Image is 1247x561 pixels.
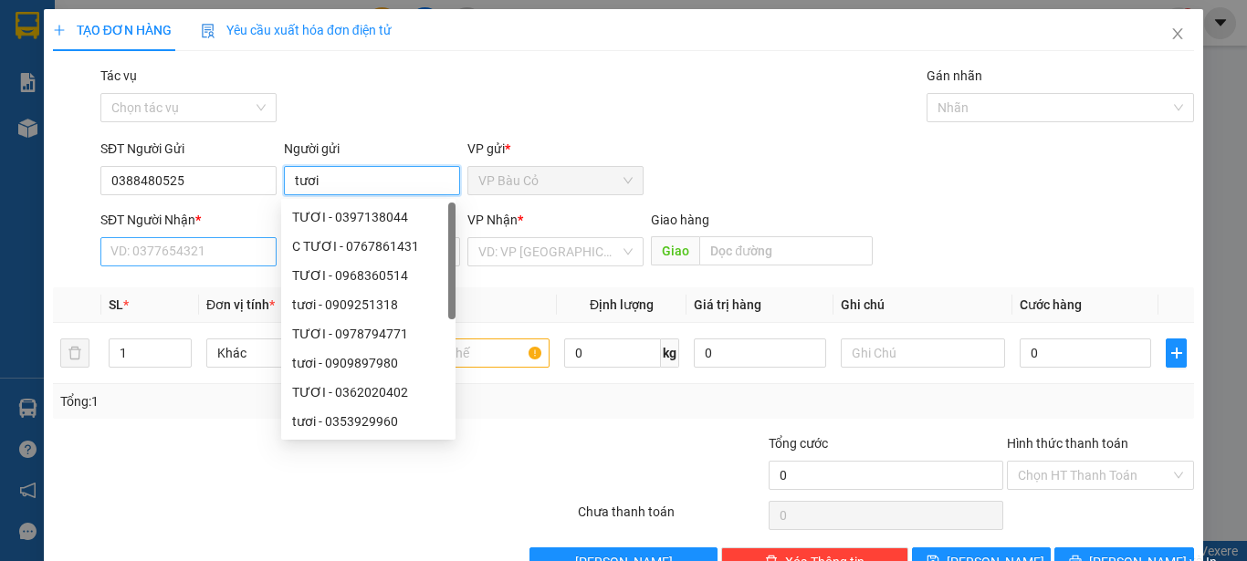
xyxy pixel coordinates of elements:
[292,324,445,344] div: TƯƠI - 0978794771
[292,265,445,286] div: TƯƠI - 0968360514
[833,287,1012,323] th: Ghi chú
[217,339,360,367] span: Khác
[16,37,163,59] div: kiệt
[467,139,644,159] div: VP gửi
[1170,26,1185,41] span: close
[14,118,166,140] div: 50.000
[661,338,679,368] span: kg
[53,23,172,37] span: TẠO ĐƠN HÀNG
[478,167,633,194] span: VP Bàu Cỏ
[206,297,275,312] span: Đơn vị tính
[281,348,456,378] div: tươi - 0909897980
[467,213,518,227] span: VP Nhận
[281,407,456,436] div: tươi - 0353929960
[927,68,982,83] label: Gán nhãn
[651,236,699,265] span: Giao
[60,338,89,368] button: delete
[292,236,445,256] div: C TƯƠI - 0767861431
[385,338,550,368] input: VD: Bàn, Ghế
[1166,338,1187,368] button: plus
[292,382,445,402] div: TƯƠI - 0362020402
[109,297,123,312] span: SL
[292,295,445,315] div: tươi - 0909251318
[176,59,324,81] div: oanh
[16,59,163,85] div: 0377709789
[841,338,1005,368] input: Ghi Chú
[16,17,44,36] span: Gửi:
[201,24,215,38] img: icon
[1152,9,1203,60] button: Close
[201,23,392,37] span: Yêu cầu xuất hóa đơn điện tử
[576,502,767,534] div: Chưa thanh toán
[281,319,456,348] div: TƯƠI - 0978794771
[100,68,137,83] label: Tác vụ
[176,81,324,107] div: 0384203456
[769,436,828,451] span: Tổng cước
[1167,346,1186,360] span: plus
[1020,297,1082,312] span: Cước hàng
[292,353,445,373] div: tươi - 0909897980
[100,210,277,230] div: SĐT Người Nhận
[176,16,324,59] div: Lý Thường Kiệt
[694,297,761,312] span: Giá trị hàng
[292,411,445,431] div: tươi - 0353929960
[176,17,219,36] span: Nhận:
[284,139,460,159] div: Người gửi
[590,297,654,312] span: Định lượng
[281,378,456,407] div: TƯƠI - 0362020402
[281,290,456,319] div: tươi - 0909251318
[281,261,456,290] div: TƯƠI - 0968360514
[16,16,163,37] div: VP Bàu Cỏ
[651,213,709,227] span: Giao hàng
[14,119,42,139] span: CR :
[292,207,445,227] div: TƯƠI - 0397138044
[60,391,483,411] div: Tổng: 1
[53,24,66,36] span: plus
[281,232,456,261] div: C TƯƠI - 0767861431
[100,139,277,159] div: SĐT Người Gửi
[694,338,825,368] input: 0
[1007,436,1128,451] label: Hình thức thanh toán
[699,236,873,265] input: Dọc đường
[281,203,456,232] div: TƯƠI - 0397138044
